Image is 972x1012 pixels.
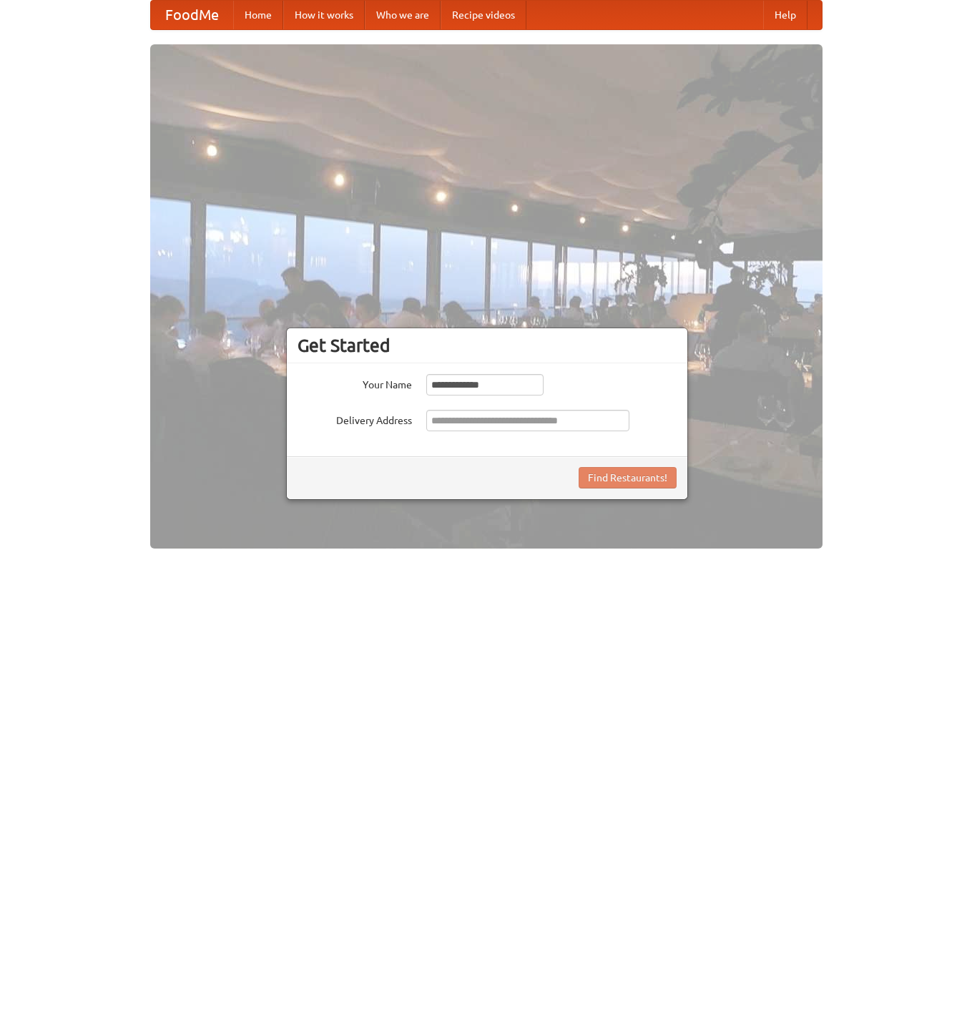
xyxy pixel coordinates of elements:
[365,1,441,29] a: Who we are
[298,335,677,356] h3: Get Started
[151,1,233,29] a: FoodMe
[441,1,526,29] a: Recipe videos
[579,467,677,488] button: Find Restaurants!
[283,1,365,29] a: How it works
[233,1,283,29] a: Home
[298,410,412,428] label: Delivery Address
[298,374,412,392] label: Your Name
[763,1,807,29] a: Help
